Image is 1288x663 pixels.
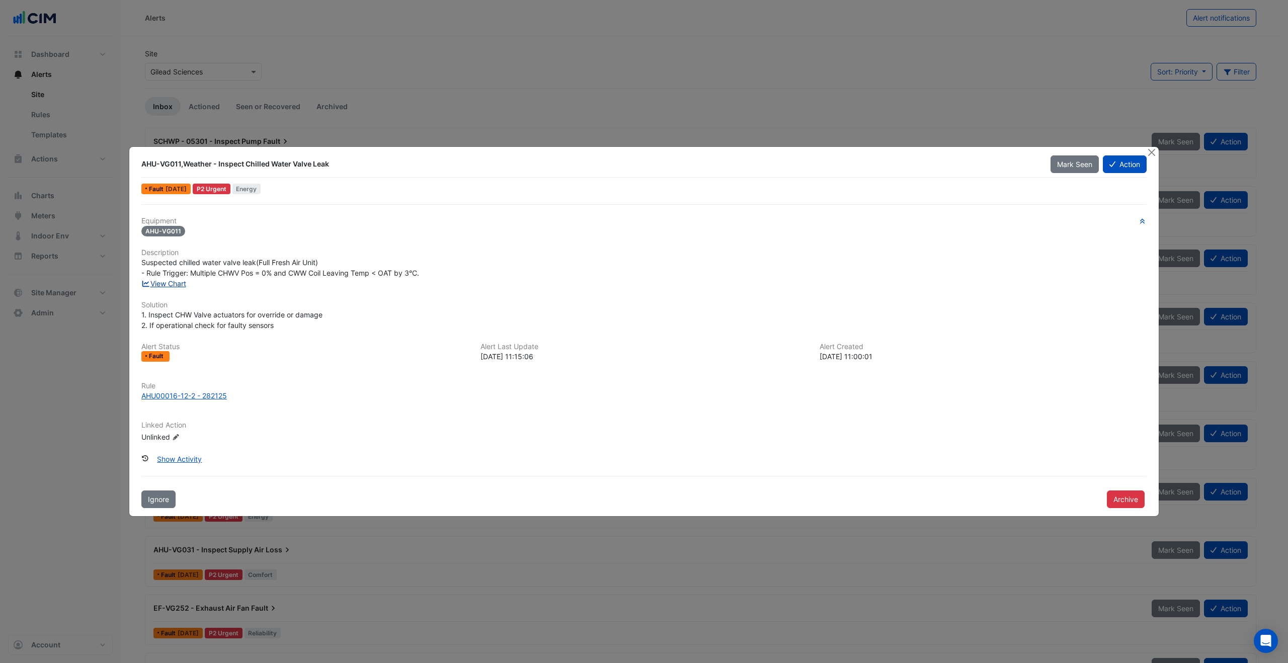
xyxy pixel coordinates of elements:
h6: Alert Last Update [480,343,808,351]
a: View Chart [141,279,186,288]
span: Energy [232,184,261,194]
fa-icon: Edit Linked Action [172,433,180,441]
button: Mark Seen [1051,155,1099,173]
div: AHU-VG011,Weather - Inspect Chilled Water Valve Leak [141,159,1038,169]
h6: Rule [141,382,1147,390]
a: AHU00016-12-2 - 282125 [141,390,1147,401]
span: Fault [149,186,166,192]
span: Suspected chilled water valve leak(Full Fresh Air Unit) - Rule Trigger: Multiple CHWV Pos = 0% an... [141,258,419,277]
span: Tue 30-Sep-2025 11:15 IST [166,185,187,193]
button: Close [1146,147,1157,157]
button: Ignore [141,490,176,508]
h6: Equipment [141,217,1147,225]
h6: Solution [141,301,1147,309]
span: AHU-VG011 [141,226,185,236]
div: [DATE] 11:15:06 [480,351,808,362]
h6: Linked Action [141,421,1147,430]
span: 1. Inspect CHW Valve actuators for override or damage 2. If operational check for faulty sensors [141,310,323,329]
button: Archive [1107,490,1145,508]
div: Unlinked [141,431,262,442]
div: AHU00016-12-2 - 282125 [141,390,227,401]
div: [DATE] 11:00:01 [820,351,1147,362]
span: Mark Seen [1057,160,1092,169]
button: Show Activity [150,450,208,468]
span: Ignore [148,495,169,504]
div: Open Intercom Messenger [1254,629,1278,653]
h6: Description [141,248,1147,257]
button: Action [1103,155,1147,173]
h6: Alert Created [820,343,1147,351]
h6: Alert Status [141,343,468,351]
div: P2 Urgent [193,184,230,194]
span: Fault [149,353,166,359]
